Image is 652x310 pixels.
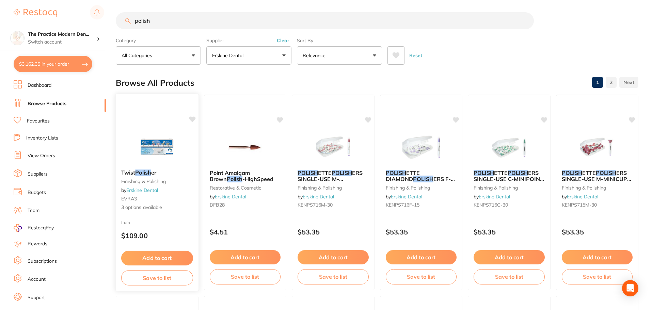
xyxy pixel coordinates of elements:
[121,270,193,285] button: Save to list
[413,176,433,182] em: POLISH
[28,207,39,214] a: Team
[474,228,545,236] p: $53.35
[210,185,281,191] small: restorative & cosmetic
[206,37,291,44] label: Supplier
[27,118,50,125] a: Favourites
[298,170,369,182] b: POLISHETTE POLISHERS SINGLE-USE M-MINIPOINT PK30
[28,39,97,46] p: Switch account
[121,187,158,193] span: by
[28,225,54,231] span: RestocqPay
[494,169,508,176] span: ETTE
[298,250,369,264] button: Add to cart
[210,228,281,236] p: $4.51
[318,169,332,176] span: ETTE
[242,176,273,182] span: -HighSpeed
[297,37,382,44] label: Sort By
[606,76,617,89] a: 2
[121,196,137,202] span: EVRA3
[596,169,616,176] em: POLISH
[116,12,534,29] input: Search Products
[386,176,455,189] span: ERS F-MINIPOINT PK15
[311,130,355,164] img: POLISHETTE POLISHERS SINGLE-USE M-MINIPOINT PK30
[582,169,596,176] span: ETTE
[592,76,603,89] a: 1
[386,228,457,236] p: $53.35
[474,202,508,208] span: KENPS716C-30
[210,202,225,208] span: DFB28
[135,130,179,164] img: Twist Polisher
[298,228,369,236] p: $53.35
[151,169,156,176] span: er
[215,194,246,200] a: Erskine Dental
[474,194,510,200] span: by
[298,169,318,176] em: POLISH
[116,46,201,65] button: All Categories
[14,5,57,21] a: Restocq Logo
[487,130,531,164] img: POLISHETTE POLISHERS SINGLE-USE C-MINIPOINT PK30
[210,170,281,182] b: Point Amalgam Brown Polish-HighSpeed
[121,169,193,176] b: Twist Polisher
[298,185,369,191] small: finishing & polishing
[386,185,457,191] small: finishing & polishing
[121,251,193,265] button: Add to cart
[508,169,528,176] em: POLISH
[28,241,47,247] a: Rewards
[14,224,22,232] img: RestocqPay
[562,185,633,191] small: finishing & polishing
[303,52,328,59] p: Relevance
[562,269,633,284] button: Save to list
[14,224,54,232] a: RestocqPay
[567,194,598,200] a: Erskine Dental
[562,170,633,182] b: POLISHETTE POLISHERS SINGLE-USE M-MINICUP PK30
[116,37,201,44] label: Category
[474,170,545,182] b: POLISHETTE POLISHERS SINGLE-USE C-MINIPOINT PK30
[210,250,281,264] button: Add to cart
[28,276,46,283] a: Account
[562,194,598,200] span: by
[474,269,545,284] button: Save to list
[121,179,193,184] small: finishing & polishing
[407,46,424,65] button: Reset
[121,169,135,176] span: Twist
[474,250,545,264] button: Add to cart
[298,169,363,189] span: ERS SINGLE-USE M-MINIPOINT PK30
[275,37,291,44] button: Clear
[297,46,382,65] button: Relevance
[386,250,457,264] button: Add to cart
[28,171,48,178] a: Suppliers
[14,9,57,17] img: Restocq Logo
[386,269,457,284] button: Save to list
[121,219,130,225] span: from
[386,194,422,200] span: by
[332,169,352,176] em: POLISH
[227,176,242,182] em: Polish
[386,202,419,208] span: KENPS716F-15
[223,130,267,164] img: Point Amalgam Brown Polish-HighSpeed
[28,294,45,301] a: Support
[386,169,406,176] em: POLISH
[479,194,510,200] a: Erskine Dental
[210,194,246,200] span: by
[303,194,334,200] a: Erskine Dental
[121,204,193,211] span: 3 options available
[26,135,58,142] a: Inventory Lists
[28,189,46,196] a: Budgets
[28,258,57,265] a: Subscriptions
[28,100,66,107] a: Browse Products
[210,169,250,182] span: Point Amalgam Brown
[575,130,619,164] img: POLISHETTE POLISHERS SINGLE-USE M-MINICUP PK30
[562,169,631,189] span: ERS SINGLE-USE M-MINICUP PK30
[11,31,24,45] img: The Practice Modern Dentistry and Facial Aesthetics
[122,52,155,59] p: All Categories
[212,52,246,59] p: Erskine Dental
[386,170,457,182] b: POLISHETTE DIAMOND POLISHERS F-MINIPOINT PK15
[562,250,633,264] button: Add to cart
[135,169,151,176] em: Polish
[14,56,92,72] button: $3,162.35 in your order
[386,169,420,182] span: ETTE DIAMOND
[562,169,582,176] em: POLISH
[474,185,545,191] small: finishing & polishing
[210,269,281,284] button: Save to list
[391,194,422,200] a: Erskine Dental
[474,169,494,176] em: POLISH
